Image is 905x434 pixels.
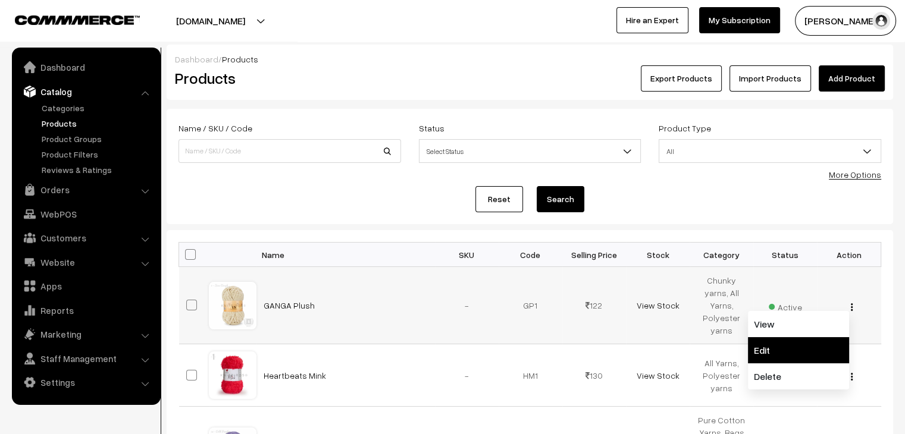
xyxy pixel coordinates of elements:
a: Product Filters [39,148,156,161]
img: COMMMERCE [15,15,140,24]
span: Products [222,54,258,64]
div: Domain Overview [45,70,107,78]
img: Menu [851,373,853,380]
a: View Stock [636,370,679,380]
a: My Subscription [699,7,780,33]
a: Reports [15,300,156,321]
a: COMMMERCE [15,12,119,26]
a: Staff Management [15,348,156,369]
a: Dashboard [175,54,218,64]
label: Name / SKU / Code [179,122,252,134]
a: More Options [829,169,881,180]
button: [PERSON_NAME]… [795,6,896,36]
h2: Products [175,69,400,87]
img: tab_keywords_by_traffic_grey.svg [118,69,128,78]
th: Action [817,243,881,267]
a: Apps [15,275,156,297]
img: website_grey.svg [19,31,29,40]
a: WebPOS [15,203,156,225]
a: Reviews & Ratings [39,163,156,176]
td: All Yarns, Polyester yarns [690,344,753,407]
a: Marketing [15,323,156,345]
a: Categories [39,102,156,114]
span: Select Status [419,141,641,162]
a: Hire an Expert [616,7,688,33]
img: tab_domain_overview_orange.svg [32,69,42,78]
a: Catalog [15,81,156,102]
img: user [872,12,890,30]
div: / [175,53,885,65]
button: Search [537,186,584,212]
a: Edit [748,337,849,363]
img: logo_orange.svg [19,19,29,29]
div: Domain: [DOMAIN_NAME] [31,31,131,40]
a: Product Groups [39,133,156,145]
span: All [659,141,881,162]
button: Export Products [641,65,722,92]
th: Selling Price [562,243,626,267]
a: Heartbeats Mink [264,370,326,380]
a: Delete [748,363,849,389]
button: [DOMAIN_NAME] [134,6,287,36]
td: - [435,267,499,344]
td: 122 [562,267,626,344]
a: Add Product [819,65,885,92]
div: v 4.0.25 [33,19,58,29]
th: Status [753,243,817,267]
th: Stock [626,243,690,267]
a: View Stock [636,300,679,310]
a: View [748,311,849,337]
a: Import Products [729,65,811,92]
a: Website [15,251,156,273]
a: Dashboard [15,56,156,78]
a: Products [39,117,156,130]
td: - [435,344,499,407]
img: Menu [851,303,853,311]
td: GP1 [499,267,562,344]
td: Chunky yarns, All Yarns, Polyester yarns [690,267,753,344]
label: Status [419,122,444,134]
a: GANGA Plush [264,300,315,310]
th: Name [256,243,435,267]
a: Orders [15,179,156,200]
th: SKU [435,243,499,267]
span: All [659,139,881,163]
div: Keywords by Traffic [131,70,201,78]
td: HM1 [499,344,562,407]
a: Customers [15,227,156,249]
span: Active [769,298,802,313]
span: Select Status [419,139,641,163]
td: 130 [562,344,626,407]
label: Product Type [659,122,711,134]
th: Code [499,243,562,267]
th: Category [690,243,753,267]
input: Name / SKU / Code [179,139,401,163]
a: Reset [475,186,523,212]
a: Settings [15,372,156,393]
